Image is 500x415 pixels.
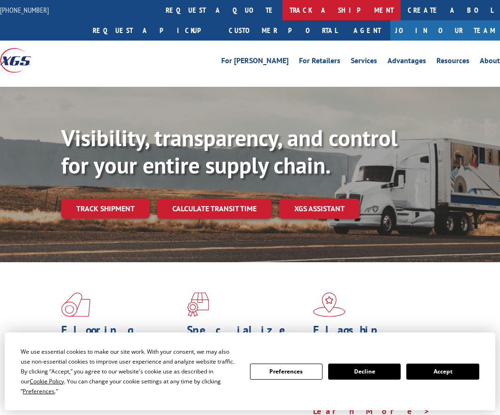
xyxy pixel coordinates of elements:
a: Customer Portal [222,20,344,41]
h1: Flooring Logistics Solutions [61,324,180,363]
div: Cookie Consent Prompt [5,332,495,410]
a: About [480,57,500,67]
span: Cookie Policy [30,377,64,385]
a: Track shipment [61,199,150,218]
a: Agent [344,20,390,41]
button: Accept [406,364,479,380]
a: XGS ASSISTANT [279,199,360,219]
button: Preferences [250,364,323,380]
h1: Specialized Freight Experts [187,324,306,363]
b: Visibility, transparency, and control for your entire supply chain. [61,123,397,180]
div: We use essential cookies to make our site work. With your consent, we may also use non-essential ... [21,347,238,396]
a: Calculate transit time [157,199,272,219]
button: Decline [328,364,401,380]
span: Preferences [23,387,55,395]
a: Resources [436,57,469,67]
a: Services [351,57,377,67]
a: For Retailers [299,57,340,67]
a: Join Our Team [390,20,500,41]
a: Advantages [387,57,426,67]
a: Request a pickup [86,20,222,41]
img: xgs-icon-focused-on-flooring-red [187,292,209,317]
h1: Flagship Distribution Model [313,324,432,363]
img: xgs-icon-total-supply-chain-intelligence-red [61,292,90,317]
img: xgs-icon-flagship-distribution-model-red [313,292,346,317]
a: For [PERSON_NAME] [221,57,289,67]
